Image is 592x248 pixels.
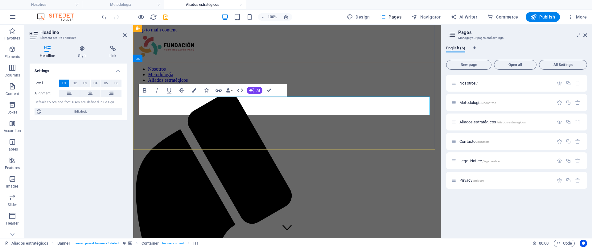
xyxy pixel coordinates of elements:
[458,120,554,124] div: Aliados estratégicos/aliados-estrategicos
[566,100,571,105] div: Duplicate
[566,158,571,163] div: Duplicate
[35,108,122,115] button: Edit design
[458,178,554,182] div: Privacy/privacy
[565,12,589,22] button: More
[123,242,126,245] i: This element is a customizable preset
[580,240,587,247] button: Usercentrics
[258,13,280,21] button: 100%
[139,84,150,97] button: Bold (Ctrl+B)
[91,80,101,87] button: H4
[35,90,59,97] label: Alignment
[485,12,521,22] button: Commerce
[575,139,580,144] div: Remove
[40,30,127,35] h2: Headline
[446,44,465,53] span: English (6)
[575,100,580,105] div: Remove
[476,140,490,143] span: /contacto
[101,14,108,21] i: Undo: Edit headline (Ctrl+Z)
[446,60,491,70] button: New page
[8,202,17,207] p: Slider
[137,13,145,21] button: Click here to leave preview mode and continue editing
[162,13,169,21] button: save
[188,84,200,97] button: Colors
[114,80,118,87] span: H6
[225,84,234,97] button: Data Bindings
[458,35,575,41] h3: Manage your pages and settings
[257,89,260,92] span: AI
[557,139,562,144] div: Settings
[459,139,490,144] span: Contacto
[163,84,175,97] button: Underline (Ctrl+U)
[57,240,199,247] nav: breadcrumb
[458,30,587,35] h2: Pages
[82,1,164,8] h4: Metodología
[4,128,21,133] p: Accordion
[73,240,121,247] span: . banner .preset-banner-v3-default
[5,54,20,59] p: Elements
[150,13,157,21] button: reload
[164,1,246,8] h4: Aliados estratégicos
[40,35,114,41] h3: Element #ed-961758059
[234,84,246,97] button: HTML
[267,13,277,21] h6: 100%
[449,63,489,67] span: New page
[151,84,163,97] button: Italic (Ctrl+I)
[567,14,587,20] span: More
[458,81,554,85] div: Nosotros/
[557,119,562,125] div: Settings
[6,184,19,189] p: Images
[80,80,90,87] button: H3
[4,36,20,41] p: Favorites
[557,178,562,183] div: Settings
[473,179,484,182] span: /privacy
[213,84,224,97] button: Link
[566,139,571,144] div: Duplicate
[539,240,549,247] span: 00 00
[575,81,580,86] div: The startpage cannot be deleted
[409,12,443,22] button: Navigator
[459,159,499,163] span: Legal Notice
[62,80,66,87] span: H1
[459,120,526,124] span: Click to open page
[494,60,536,70] button: Open all
[539,60,587,70] button: All Settings
[557,240,572,247] span: Code
[35,13,82,21] img: Editor Logo
[5,165,20,170] p: Features
[459,178,484,183] span: Click to open page
[283,14,289,20] i: On resize automatically adjust zoom level to fit chosen device.
[380,14,401,20] span: Pages
[497,63,534,67] span: Open all
[575,158,580,163] div: Remove
[575,178,580,183] div: Remove
[247,87,262,94] button: AI
[101,80,111,87] button: H5
[162,14,169,21] i: Save (Ctrl+S)
[458,139,554,143] div: Contacto/contacto
[35,100,122,105] div: Default colors and font sizes are defined in Design.
[526,12,560,22] button: Publish
[30,64,127,75] h4: Settings
[446,46,587,57] div: Language Tabs
[344,12,372,22] button: Design
[5,73,20,78] p: Columns
[59,80,69,87] button: H1
[566,119,571,125] div: Duplicate
[557,81,562,86] div: Settings
[70,80,80,87] button: H2
[459,81,478,85] span: Nosotros
[566,178,571,183] div: Duplicate
[99,46,127,59] h4: Link
[6,91,19,96] p: Content
[458,159,554,163] div: Legal Notice/legal-notice
[7,110,18,115] p: Boxes
[93,80,97,87] span: H4
[459,100,496,105] span: Metodología
[458,101,554,105] div: Metodología/nosotros
[193,240,198,247] span: Click to select. Double-click to edit
[44,108,120,115] span: Edit design
[448,12,480,22] button: AI Writer
[111,80,121,87] button: H6
[344,12,372,22] div: Design (Ctrl+Alt+Y)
